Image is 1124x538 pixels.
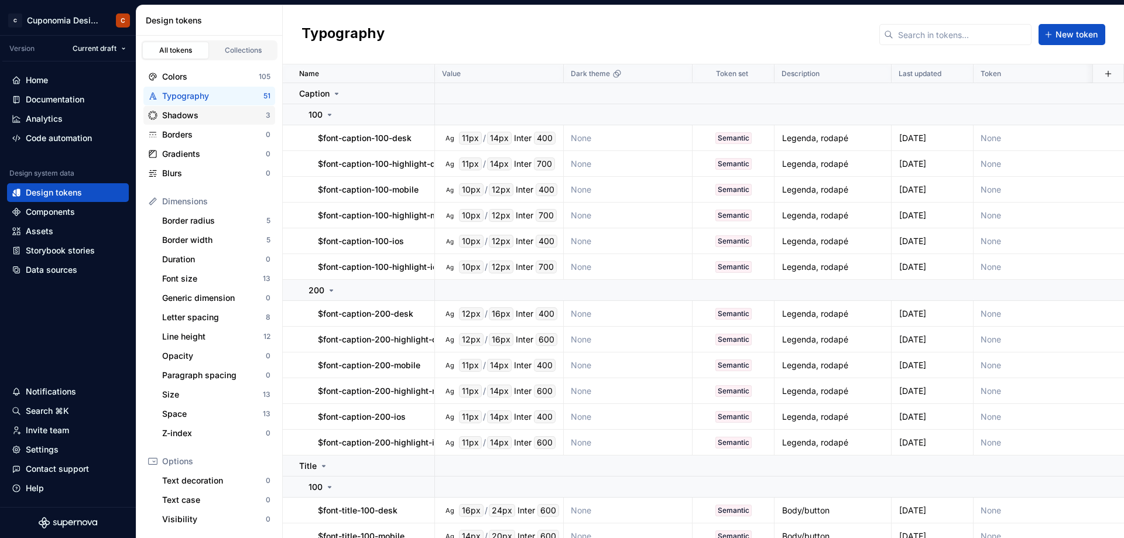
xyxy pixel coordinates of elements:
div: Design tokens [146,15,277,26]
div: 12px [489,209,513,222]
div: Design system data [9,169,74,178]
a: Border radius5 [157,211,275,230]
div: 14px [487,157,512,170]
td: None [564,404,693,430]
div: Documentation [26,94,84,105]
div: Ag [445,237,454,246]
td: None [564,203,693,228]
div: Inter [516,209,533,222]
div: Legenda, rodapé [775,261,890,273]
div: 0 [266,169,270,178]
div: Borders [162,129,266,141]
div: 600 [534,436,556,449]
p: Token set [716,69,748,78]
div: / [483,359,486,372]
div: Legenda, rodapé [775,235,890,247]
div: Assets [26,225,53,237]
div: 0 [266,293,270,303]
button: Notifications [7,382,129,401]
div: Z-index [162,427,266,439]
div: 400 [534,410,556,423]
div: Paragraph spacing [162,369,266,381]
div: Semantic [715,132,752,144]
div: 0 [266,429,270,438]
a: Border width5 [157,231,275,249]
a: Settings [7,440,129,459]
div: Help [26,482,44,494]
p: $font-title-100-desk [318,505,397,516]
p: Value [442,69,461,78]
div: Body/button [775,505,890,516]
a: Storybook stories [7,241,129,260]
div: Cuponomia Design System [27,15,102,26]
div: Legenda, rodapé [775,308,890,320]
p: $font-caption-100-desk [318,132,412,144]
button: Help [7,479,129,498]
div: / [483,157,486,170]
div: Semantic [715,411,752,423]
div: 700 [534,157,555,170]
div: Ag [445,133,454,143]
a: Letter spacing8 [157,308,275,327]
div: Inter [518,504,535,517]
div: 11px [459,132,482,145]
div: / [483,410,486,423]
p: $font-caption-100-highlight-mobile [318,210,457,221]
p: $font-caption-200-highlight-ios [318,437,444,448]
div: 24px [489,504,515,517]
div: 3 [266,111,270,120]
p: $font-caption-200-ios [318,411,406,423]
div: Gradients [162,148,266,160]
div: Inter [514,132,532,145]
div: 0 [266,255,270,264]
div: [DATE] [892,411,972,423]
div: Semantic [715,158,752,170]
div: 10px [459,183,484,196]
div: Legenda, rodapé [775,132,890,144]
div: C [8,13,22,28]
td: None [564,177,693,203]
div: 13 [263,409,270,419]
p: Name [299,69,319,78]
div: 0 [266,351,270,361]
a: Home [7,71,129,90]
div: / [485,183,488,196]
div: 16px [489,333,513,346]
div: Legenda, rodapé [775,184,890,196]
td: None [564,327,693,352]
p: Dark theme [571,69,610,78]
div: 0 [266,476,270,485]
div: 0 [266,130,270,139]
div: 400 [536,307,557,320]
div: 600 [534,385,556,397]
td: None [564,125,693,151]
div: Inter [516,307,533,320]
a: Supernova Logo [39,517,97,529]
div: Legenda, rodapé [775,359,890,371]
a: Space13 [157,405,275,423]
div: Inter [516,333,533,346]
p: Last updated [899,69,941,78]
a: Z-index0 [157,424,275,443]
p: 100 [309,109,323,121]
p: $font-caption-200-desk [318,308,413,320]
td: None [564,301,693,327]
div: 10px [459,261,484,273]
div: 14px [487,132,512,145]
div: Border radius [162,215,266,227]
div: 14px [487,436,512,449]
td: None [564,228,693,254]
div: Size [162,389,263,400]
div: Design tokens [26,187,82,198]
button: Contact support [7,460,129,478]
div: 11px [459,157,482,170]
div: 105 [259,72,270,81]
a: Components [7,203,129,221]
div: All tokens [146,46,205,55]
div: Code automation [26,132,92,144]
a: Assets [7,222,129,241]
div: 5 [266,235,270,245]
div: [DATE] [892,184,972,196]
div: Blurs [162,167,266,179]
div: C [121,16,125,25]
